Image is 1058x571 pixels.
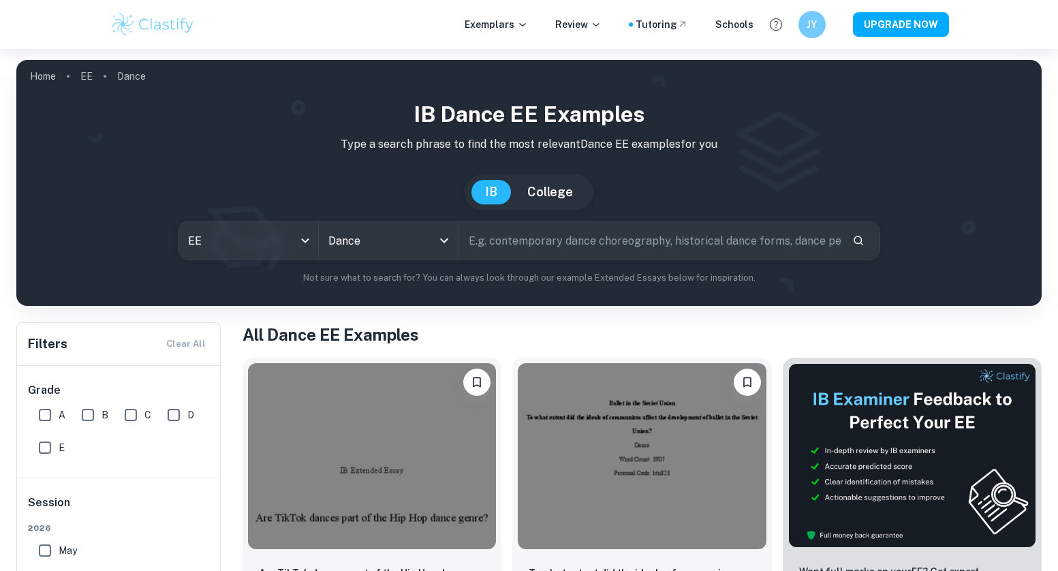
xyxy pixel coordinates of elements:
span: B [102,407,108,422]
img: profile cover [16,60,1042,306]
button: IB [471,180,511,204]
img: Dance EE example thumbnail: To what extent did the ideals of communi [518,363,766,549]
span: E [59,440,65,455]
input: E.g. contemporary dance choreography, historical dance forms, dance performance critique... [459,221,841,260]
img: Clastify logo [110,11,196,38]
button: UPGRADE NOW [853,12,949,37]
img: Thumbnail [788,363,1036,548]
span: A [59,407,65,422]
button: Open [435,231,454,250]
p: Dance [117,69,146,84]
button: Bookmark [734,369,761,396]
span: 2026 [28,522,211,534]
h6: Filters [28,335,67,354]
span: May [59,543,77,558]
h6: Session [28,495,211,522]
h6: Grade [28,382,211,399]
button: Bookmark [463,369,491,396]
h6: JY [804,17,820,32]
a: Schools [715,17,753,32]
span: D [187,407,194,422]
p: Exemplars [465,17,528,32]
a: Home [30,67,56,86]
h1: All Dance EE Examples [243,322,1042,347]
button: College [514,180,587,204]
p: Not sure what to search for? You can always look through our example Extended Essays below for in... [27,271,1031,285]
p: Type a search phrase to find the most relevant Dance EE examples for you [27,136,1031,153]
a: EE [80,67,93,86]
button: JY [798,11,826,38]
button: Search [847,229,870,252]
div: EE [178,221,318,260]
a: Tutoring [636,17,688,32]
span: C [144,407,151,422]
h1: IB Dance EE examples [27,98,1031,131]
p: Review [555,17,602,32]
button: Help and Feedback [764,13,788,36]
img: Dance EE example thumbnail: Are TikTok dances part of the Hip Hop da [248,363,496,549]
